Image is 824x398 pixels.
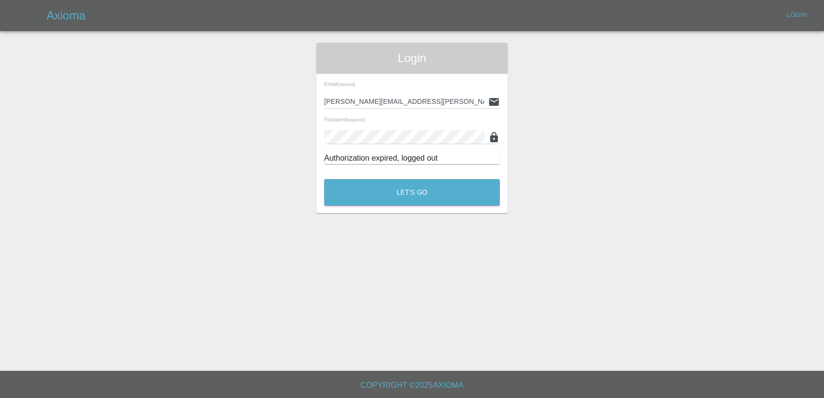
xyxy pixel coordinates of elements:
[324,152,500,164] div: Authorization expired, logged out
[324,179,500,206] button: Let's Go
[47,8,85,23] h5: Axioma
[324,116,365,122] span: Password
[324,81,355,87] span: Email
[337,83,355,87] small: (required)
[347,118,365,122] small: (required)
[324,50,500,66] span: Login
[8,379,816,392] h6: Copyright © 2025 Axioma
[781,8,812,23] a: Login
